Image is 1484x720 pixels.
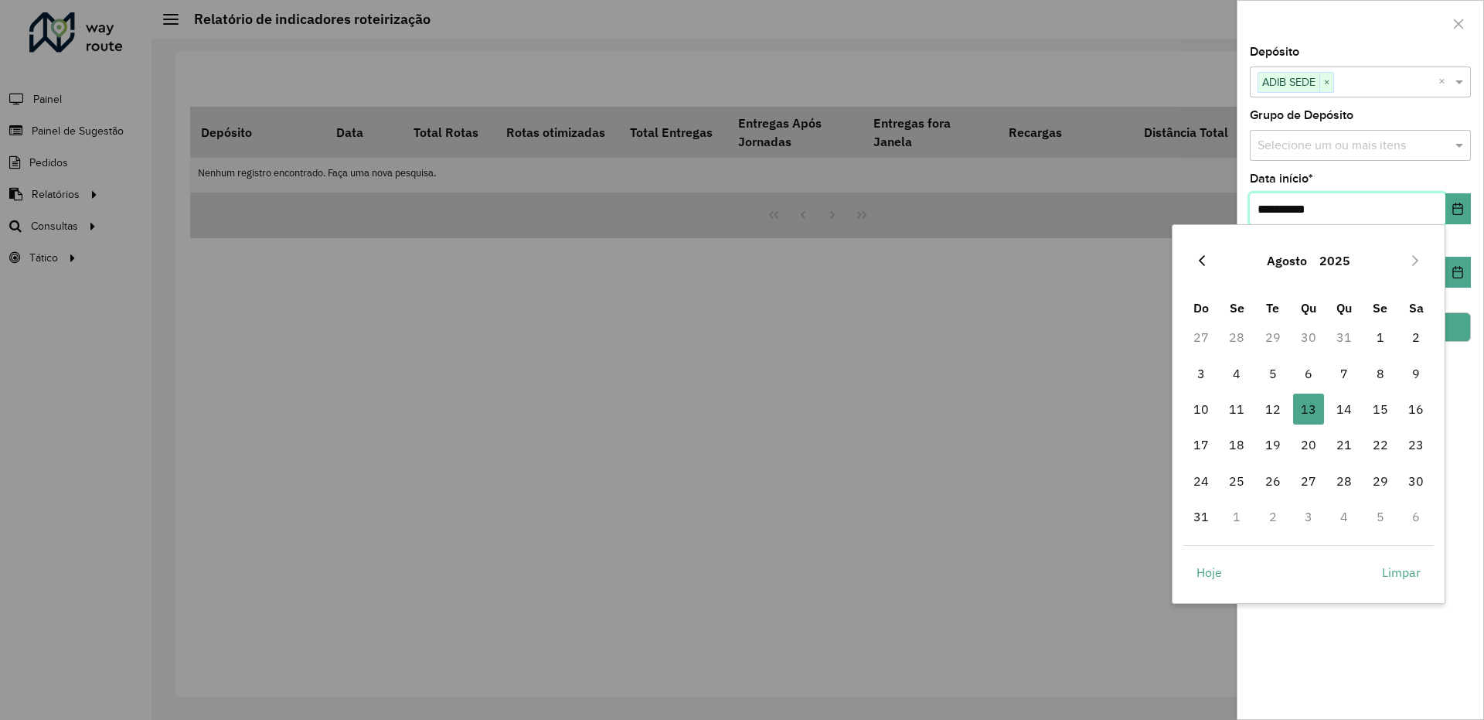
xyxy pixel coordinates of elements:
[1186,358,1217,389] span: 3
[1291,427,1326,462] td: 20
[1373,300,1387,316] span: Se
[1398,463,1434,499] td: 30
[1254,499,1290,534] td: 2
[1196,563,1222,582] span: Hoje
[1172,224,1445,604] div: Choose Date
[1445,193,1471,224] button: Choose Date
[1291,356,1326,391] td: 6
[1365,394,1396,425] span: 15
[1254,427,1290,462] td: 19
[1329,466,1360,496] span: 28
[1326,356,1362,391] td: 7
[1398,499,1434,534] td: 6
[1313,242,1356,279] button: Choose Year
[1438,73,1452,91] span: Clear all
[1329,429,1360,460] span: 21
[1221,358,1252,389] span: 4
[1219,391,1254,427] td: 11
[1190,248,1214,273] button: Previous Month
[1250,106,1353,125] label: Grupo de Depósito
[1403,248,1428,273] button: Next Month
[1258,394,1288,425] span: 12
[1186,394,1217,425] span: 10
[1401,466,1431,496] span: 30
[1183,391,1219,427] td: 10
[1183,427,1219,462] td: 17
[1382,563,1421,582] span: Limpar
[1401,322,1431,353] span: 2
[1250,169,1313,188] label: Data início
[1363,427,1398,462] td: 22
[1219,427,1254,462] td: 18
[1254,463,1290,499] td: 26
[1183,499,1219,534] td: 31
[1301,300,1316,316] span: Qu
[1186,429,1217,460] span: 17
[1369,557,1434,588] button: Limpar
[1254,391,1290,427] td: 12
[1183,557,1235,588] button: Hoje
[1186,466,1217,496] span: 24
[1398,427,1434,462] td: 23
[1363,356,1398,391] td: 8
[1398,356,1434,391] td: 9
[1219,463,1254,499] td: 25
[1398,391,1434,427] td: 16
[1293,358,1324,389] span: 6
[1230,300,1244,316] span: Se
[1221,466,1252,496] span: 25
[1329,358,1360,389] span: 7
[1409,300,1424,316] span: Sa
[1401,429,1431,460] span: 23
[1365,466,1396,496] span: 29
[1326,463,1362,499] td: 28
[1254,356,1290,391] td: 5
[1193,300,1209,316] span: Do
[1293,429,1324,460] span: 20
[1219,499,1254,534] td: 1
[1258,358,1288,389] span: 5
[1398,319,1434,355] td: 2
[1326,391,1362,427] td: 14
[1183,356,1219,391] td: 3
[1183,319,1219,355] td: 27
[1363,499,1398,534] td: 5
[1401,358,1431,389] span: 9
[1291,463,1326,499] td: 27
[1365,429,1396,460] span: 22
[1221,429,1252,460] span: 18
[1183,463,1219,499] td: 24
[1291,499,1326,534] td: 3
[1266,300,1279,316] span: Te
[1326,427,1362,462] td: 21
[1258,466,1288,496] span: 26
[1445,257,1471,288] button: Choose Date
[1365,358,1396,389] span: 8
[1186,501,1217,532] span: 31
[1336,300,1352,316] span: Qu
[1365,322,1396,353] span: 1
[1219,319,1254,355] td: 28
[1261,242,1313,279] button: Choose Month
[1219,356,1254,391] td: 4
[1363,463,1398,499] td: 29
[1326,499,1362,534] td: 4
[1401,394,1431,425] span: 16
[1326,319,1362,355] td: 31
[1293,466,1324,496] span: 27
[1363,319,1398,355] td: 1
[1363,391,1398,427] td: 15
[1291,391,1326,427] td: 13
[1254,319,1290,355] td: 29
[1291,319,1326,355] td: 30
[1319,73,1333,92] span: ×
[1293,394,1324,425] span: 13
[1250,43,1299,61] label: Depósito
[1258,429,1288,460] span: 19
[1258,73,1319,91] span: ADIB SEDE
[1329,394,1360,425] span: 14
[1221,394,1252,425] span: 11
